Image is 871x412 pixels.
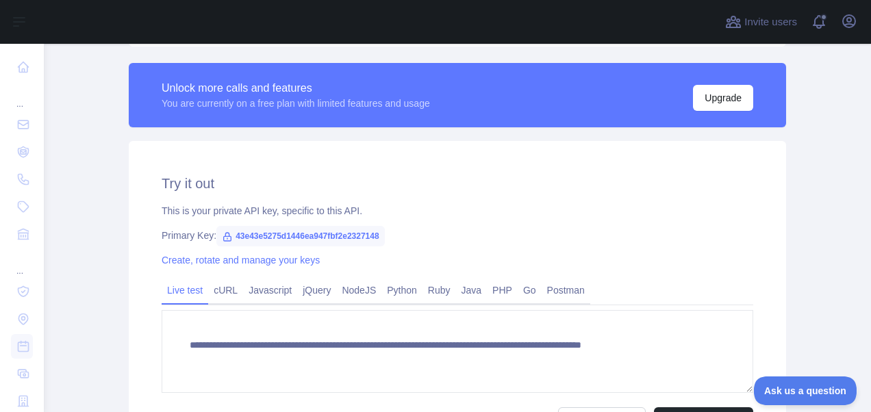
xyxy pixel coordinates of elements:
div: Unlock more calls and features [162,80,430,96]
button: Upgrade [693,85,753,111]
div: This is your private API key, specific to this API. [162,204,753,218]
span: 43e43e5275d1446ea947fbf2e2327148 [216,226,385,246]
a: Javascript [243,279,297,301]
div: ... [11,82,33,110]
a: Java [456,279,488,301]
div: Primary Key: [162,229,753,242]
a: Python [381,279,422,301]
iframe: Toggle Customer Support [754,376,857,405]
a: jQuery [297,279,336,301]
h2: Try it out [162,174,753,193]
button: Invite users [722,11,800,33]
a: cURL [208,279,243,301]
a: PHP [487,279,518,301]
a: Postman [542,279,590,301]
a: Go [518,279,542,301]
a: Create, rotate and manage your keys [162,255,320,266]
a: NodeJS [336,279,381,301]
a: Live test [162,279,208,301]
span: Invite users [744,14,797,30]
div: You are currently on a free plan with limited features and usage [162,96,430,110]
div: ... [11,249,33,276]
a: Ruby [422,279,456,301]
